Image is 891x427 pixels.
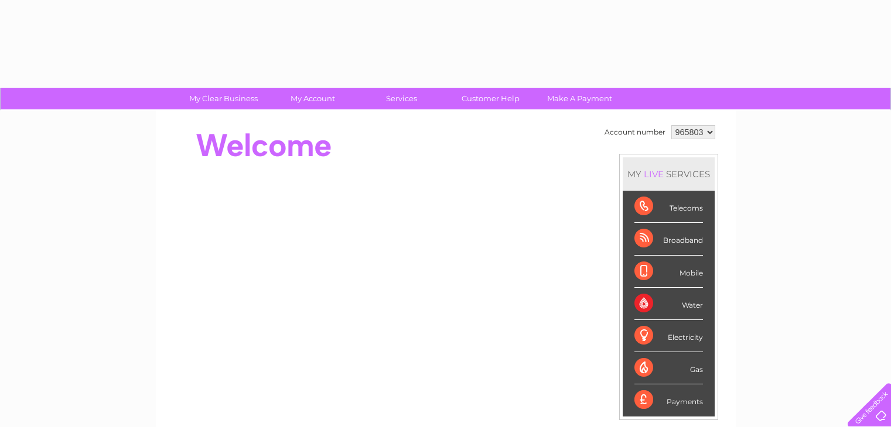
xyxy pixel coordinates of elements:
[353,88,450,109] a: Services
[634,256,703,288] div: Mobile
[175,88,272,109] a: My Clear Business
[634,320,703,352] div: Electricity
[442,88,539,109] a: Customer Help
[641,168,666,180] div: LIVE
[634,384,703,416] div: Payments
[634,288,703,320] div: Water
[264,88,361,109] a: My Account
[634,223,703,255] div: Broadband
[531,88,628,109] a: Make A Payment
[634,352,703,384] div: Gas
[623,157,715,191] div: MY SERVICES
[602,122,668,142] td: Account number
[634,191,703,223] div: Telecoms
